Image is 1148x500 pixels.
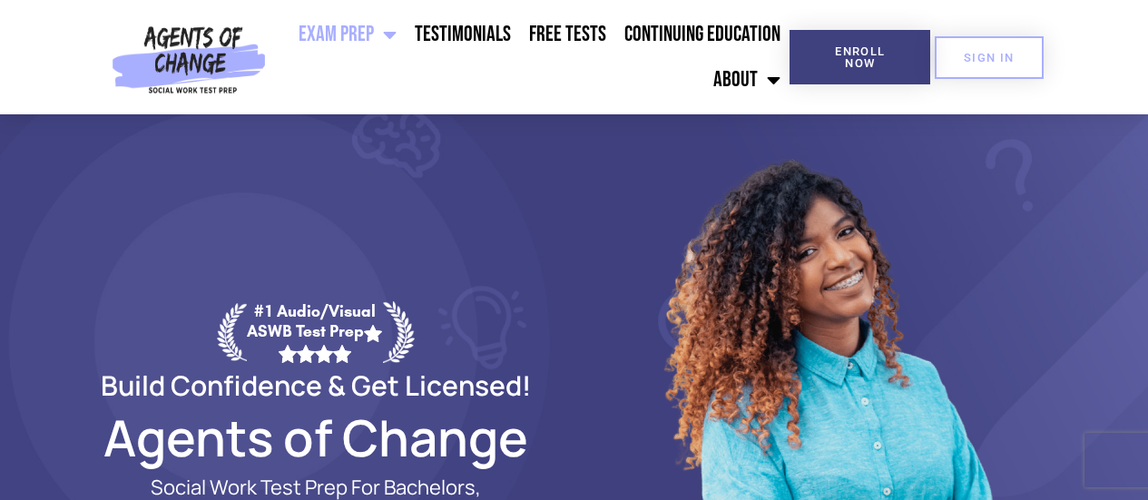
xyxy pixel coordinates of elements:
a: Exam Prep [289,12,406,57]
a: SIGN IN [935,36,1044,79]
a: Testimonials [406,12,520,57]
h2: Agents of Change [57,417,574,458]
a: About [704,57,790,103]
span: Enroll Now [819,45,901,69]
nav: Menu [273,12,790,103]
a: Enroll Now [790,30,930,84]
a: Free Tests [520,12,615,57]
h2: Build Confidence & Get Licensed! [57,372,574,398]
div: #1 Audio/Visual ASWB Test Prep [247,301,383,362]
a: Continuing Education [615,12,790,57]
span: SIGN IN [964,52,1015,64]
